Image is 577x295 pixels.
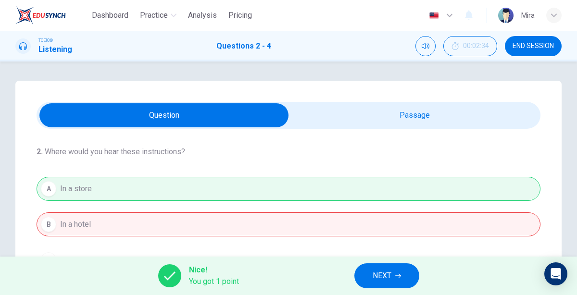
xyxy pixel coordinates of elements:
h4: 2 . [37,147,45,156]
button: NEXT [354,263,419,288]
span: 00:02:34 [463,42,489,50]
img: EduSynch logo [15,6,66,25]
div: Mira [521,10,535,21]
div: Mute [415,36,436,56]
span: Practice [140,10,168,21]
button: 00:02:34 [443,36,497,56]
span: Pricing [228,10,252,21]
button: END SESSION [505,36,562,56]
span: NEXT [373,269,391,283]
span: Dashboard [92,10,128,21]
div: Open Intercom Messenger [544,262,567,285]
h1: Questions 2 - 4 [216,40,271,52]
h1: Listening [38,44,72,55]
button: Dashboard [88,7,132,24]
span: Analysis [188,10,217,21]
span: TOEIC® [38,37,53,44]
a: EduSynch logo [15,6,88,25]
img: en [428,12,440,19]
button: Practice [136,7,180,24]
span: END SESSION [513,42,554,50]
img: Profile picture [498,8,514,23]
span: You got 1 point [189,276,239,287]
h4: Where would you hear these instructions? [37,146,540,158]
div: Hide [443,36,497,56]
span: Nice! [189,264,239,276]
button: Pricing [225,7,256,24]
button: Analysis [184,7,221,24]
